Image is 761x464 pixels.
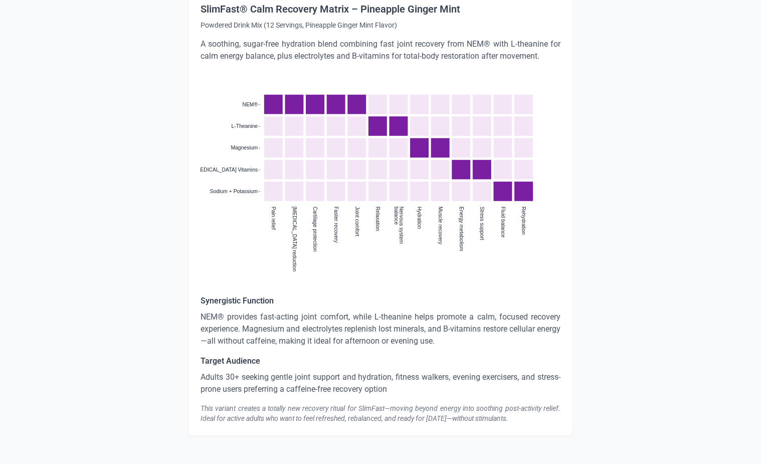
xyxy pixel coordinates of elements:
h4: SlimFast® Calm Recovery Matrix – Pineapple Ginger Mint [201,2,560,16]
text: Hydration [417,207,423,229]
p: Adults 30+ seeking gentle joint support and hydration, fitness walkers, evening exercisers, and s... [201,371,560,395]
text: Energy metabolism [459,207,465,251]
text: Muscle recovery [438,207,444,245]
p: NEM® provides fast-acting joint comfort, while L-theanine helps promote a calm, focused recovery ... [201,311,560,347]
text: Pain relief [271,207,277,230]
h5: Target Audience [201,355,560,367]
text: [MEDICAL_DATA] reduction [292,207,297,272]
p: A soothing, sugar-free hydration blend combining fast joint recovery from NEM® with L-theanine fo... [201,38,560,62]
text: Rehydration [522,207,527,235]
g: y-axis tick label [195,102,258,195]
text: Magnesium [231,145,258,150]
p: Powdered Drink Mix (12 Servings, Pineapple Ginger Mint Flavor) [201,20,560,30]
text: [MEDICAL_DATA] Vitamins [195,167,258,173]
text: Fluid balance [501,207,506,238]
text: Stress support [480,207,485,240]
tspan: balance [394,207,400,225]
text: Faster recovery [334,207,339,243]
div: This variant creates a totally new recovery ritual for SlimFast—moving beyond energy into soothin... [201,403,560,423]
text: Joint comfort [354,207,360,237]
text: Relaxation [375,207,381,231]
text: Cartilage protection [313,207,318,252]
tspan: Nervous system [399,207,405,244]
text: L-Theanine [232,123,258,129]
g: x-axis tick label [271,207,527,272]
g: cell [264,95,533,201]
text: NEM® [243,102,258,107]
h5: Synergistic Function [201,295,560,307]
g: y-axis tick [259,104,260,192]
text: Sodium + Potassium [210,189,258,194]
